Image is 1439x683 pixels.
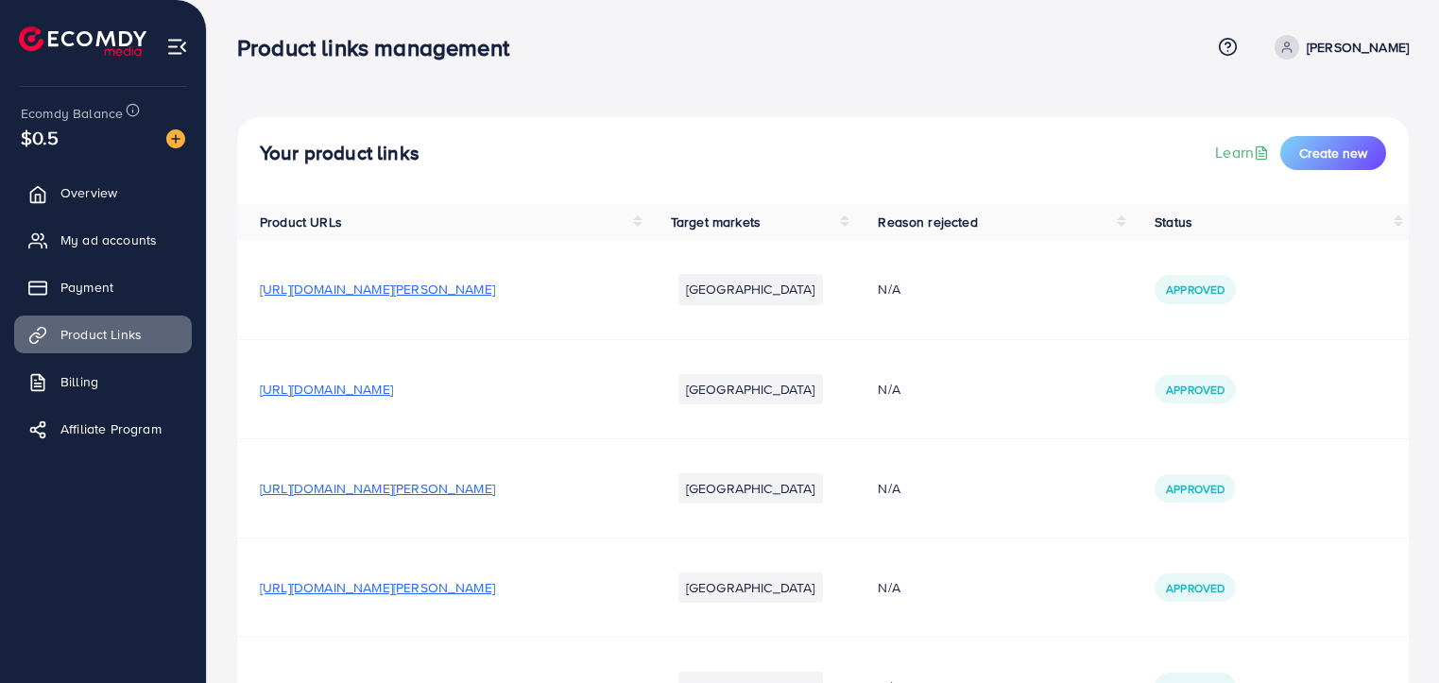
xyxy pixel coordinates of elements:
[878,380,899,399] span: N/A
[1166,382,1225,398] span: Approved
[21,104,123,123] span: Ecomdy Balance
[21,124,60,151] span: $0.5
[678,473,823,504] li: [GEOGRAPHIC_DATA]
[19,26,146,56] img: logo
[678,274,823,304] li: [GEOGRAPHIC_DATA]
[14,363,192,401] a: Billing
[60,278,113,297] span: Payment
[166,129,185,148] img: image
[60,372,98,391] span: Billing
[260,578,495,597] span: [URL][DOMAIN_NAME][PERSON_NAME]
[878,578,899,597] span: N/A
[1166,481,1225,497] span: Approved
[260,280,495,299] span: [URL][DOMAIN_NAME][PERSON_NAME]
[1280,136,1386,170] button: Create new
[1267,35,1409,60] a: [PERSON_NAME]
[60,183,117,202] span: Overview
[671,213,761,231] span: Target markets
[1166,580,1225,596] span: Approved
[1299,144,1367,162] span: Create new
[678,374,823,404] li: [GEOGRAPHIC_DATA]
[14,316,192,353] a: Product Links
[678,572,823,603] li: [GEOGRAPHIC_DATA]
[1215,142,1273,163] a: Learn
[14,410,192,448] a: Affiliate Program
[878,280,899,299] span: N/A
[60,325,142,344] span: Product Links
[60,419,162,438] span: Affiliate Program
[14,268,192,306] a: Payment
[878,213,977,231] span: Reason rejected
[1307,36,1409,59] p: [PERSON_NAME]
[166,36,188,58] img: menu
[878,479,899,498] span: N/A
[14,174,192,212] a: Overview
[237,34,524,61] h3: Product links management
[260,380,393,399] span: [URL][DOMAIN_NAME]
[1155,213,1192,231] span: Status
[260,142,420,165] h4: Your product links
[14,221,192,259] a: My ad accounts
[260,479,495,498] span: [URL][DOMAIN_NAME][PERSON_NAME]
[260,213,342,231] span: Product URLs
[60,231,157,249] span: My ad accounts
[1166,282,1225,298] span: Approved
